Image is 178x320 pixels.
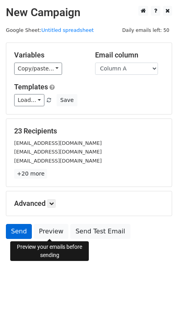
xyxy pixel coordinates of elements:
h5: 23 Recipients [14,127,164,135]
a: Send [6,224,32,239]
div: 聊天小组件 [139,282,178,320]
h5: Variables [14,51,83,59]
button: Save [57,94,77,106]
a: Untitled spreadsheet [41,27,94,33]
a: Send Test Email [70,224,130,239]
h5: Advanced [14,199,164,208]
small: [EMAIL_ADDRESS][DOMAIN_NAME] [14,140,102,146]
a: Preview [34,224,68,239]
iframe: Chat Widget [139,282,178,320]
h5: Email column [95,51,164,59]
small: Google Sheet: [6,27,94,33]
a: Copy/paste... [14,63,62,75]
span: Daily emails left: 50 [119,26,172,35]
a: Daily emails left: 50 [119,27,172,33]
a: Load... [14,94,44,106]
small: [EMAIL_ADDRESS][DOMAIN_NAME] [14,158,102,164]
a: Templates [14,83,48,91]
div: Preview your emails before sending [10,241,89,261]
h2: New Campaign [6,6,172,19]
small: [EMAIL_ADDRESS][DOMAIN_NAME] [14,149,102,155]
a: +20 more [14,169,47,179]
